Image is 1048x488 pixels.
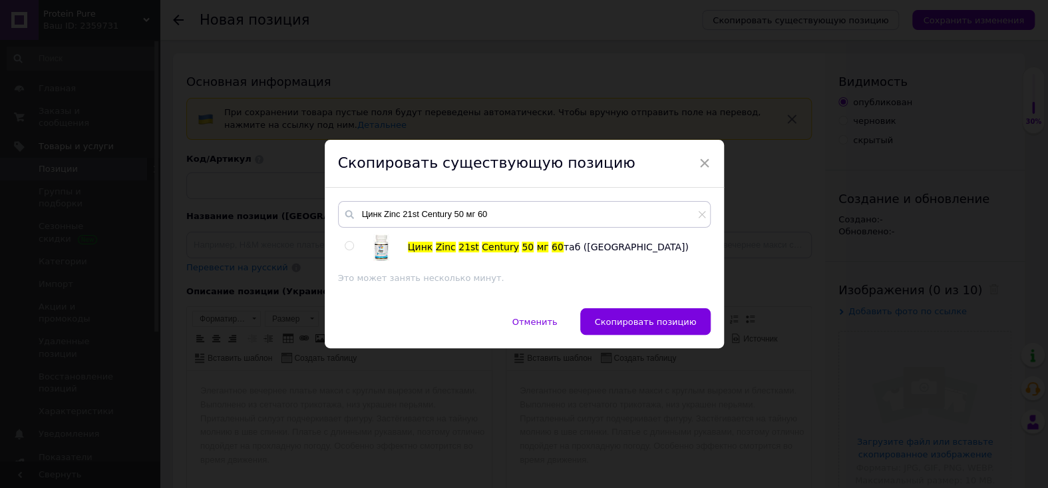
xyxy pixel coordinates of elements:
[522,242,534,252] span: 50
[13,13,291,27] body: Визуальный текстовый редактор, 59FC5DD9-825C-4ED3-AF22-BC3D498020C9
[458,242,479,252] span: 21st
[594,317,696,327] span: Скопировать позицию
[512,317,558,327] span: Отменить
[699,152,711,174] span: ×
[482,242,519,252] span: Century
[564,242,689,252] span: таб ([GEOGRAPHIC_DATA])
[552,242,564,252] span: 60
[13,13,291,27] body: Визуальный текстовый редактор, 6FF3E7A9-20EE-4FFA-B173-9447E195FADE
[580,308,710,335] button: Скопировать позицию
[368,234,395,261] img: Цинк Zinc 21st Century 50 мг 60 таб (США)
[338,201,711,228] input: Поиск по товарам и услугам
[436,242,456,252] span: Zinc
[408,242,433,252] span: Цинк
[498,308,572,335] button: Отменить
[338,273,504,283] span: Это может занять несколько минут.
[325,140,724,188] div: Скопировать существующую позицию
[537,242,549,252] span: мг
